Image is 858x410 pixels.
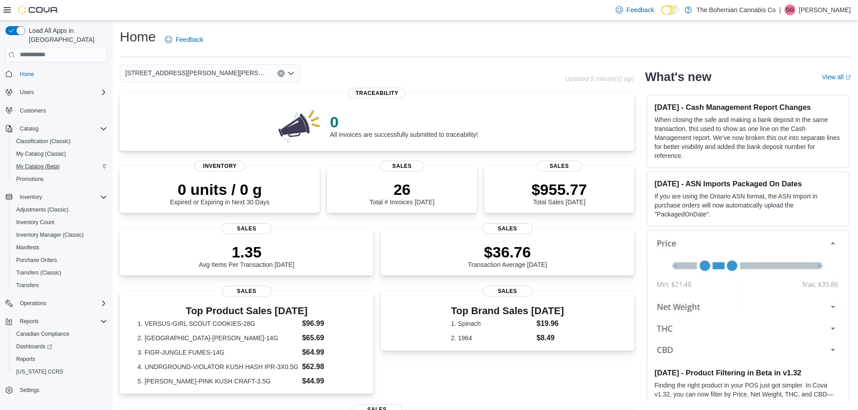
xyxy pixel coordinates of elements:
[16,68,107,80] span: Home
[9,353,111,365] button: Reports
[536,333,564,343] dd: $8.49
[16,257,57,264] span: Purchase Orders
[16,150,66,158] span: My Catalog (Classic)
[16,192,45,203] button: Inventory
[330,113,478,138] div: All invoices are successfully submitted to traceability!
[369,180,434,198] p: 26
[9,216,111,229] button: Inventory Count
[9,229,111,241] button: Inventory Manager (Classic)
[13,136,74,147] a: Classification (Classic)
[2,68,111,81] button: Home
[13,366,107,377] span: Washington CCRS
[13,267,65,278] a: Transfers (Classic)
[16,192,107,203] span: Inventory
[13,255,61,266] a: Purchase Orders
[20,107,46,114] span: Customers
[13,341,107,352] span: Dashboards
[531,180,587,206] div: Total Sales [DATE]
[2,104,111,117] button: Customers
[16,138,71,145] span: Classification (Classic)
[16,384,107,396] span: Settings
[16,87,107,98] span: Users
[9,203,111,216] button: Adjustments (Classic)
[137,377,298,386] dt: 5. [PERSON_NAME]-PINK KUSH CRAFT-3.5G
[302,318,356,329] dd: $96.99
[9,365,111,378] button: [US_STATE] CCRS
[536,318,564,329] dd: $19.96
[13,204,107,215] span: Adjustments (Classic)
[349,88,406,99] span: Traceability
[16,244,39,251] span: Manifests
[161,31,207,49] a: Feedback
[13,366,67,377] a: [US_STATE] CCRS
[16,316,42,327] button: Reports
[20,71,34,78] span: Home
[661,5,680,15] input: Dark Mode
[137,319,298,328] dt: 1. VERSUS-GIRL SCOUT COOKIES-28G
[13,161,107,172] span: My Catalog (Beta)
[18,5,59,14] img: Cova
[16,298,50,309] button: Operations
[9,279,111,292] button: Transfers
[302,376,356,387] dd: $44.99
[137,306,355,316] h3: Top Product Sales [DATE]
[612,1,658,19] a: Feedback
[13,230,107,240] span: Inventory Manager (Classic)
[482,223,533,234] span: Sales
[20,318,39,325] span: Reports
[16,123,107,134] span: Catalog
[16,219,54,226] span: Inventory Count
[302,347,356,358] dd: $64.99
[137,348,298,357] dt: 3. FIGR-JUNGLE FUMES-14G
[16,176,44,183] span: Promotions
[16,343,52,350] span: Dashboards
[20,300,46,307] span: Operations
[13,149,70,159] a: My Catalog (Classic)
[9,340,111,353] a: Dashboards
[9,254,111,266] button: Purchase Orders
[16,269,61,276] span: Transfers (Classic)
[16,87,37,98] button: Users
[137,362,298,371] dt: 4. UNDRGROUND-VIOLATOR KUSH HASH IPR-3X0.5G
[13,174,107,185] span: Promotions
[468,243,547,268] div: Transaction Average [DATE]
[468,243,547,261] p: $36.76
[199,243,295,261] p: 1.35
[222,223,272,234] span: Sales
[16,316,107,327] span: Reports
[845,75,851,80] svg: External link
[2,191,111,203] button: Inventory
[822,73,851,81] a: View allExternal link
[16,105,107,116] span: Customers
[9,173,111,185] button: Promotions
[16,105,50,116] a: Customers
[779,5,781,15] p: |
[16,206,68,213] span: Adjustments (Classic)
[13,329,107,339] span: Canadian Compliance
[369,180,434,206] div: Total # Invoices [DATE]
[2,297,111,310] button: Operations
[13,230,87,240] a: Inventory Manager (Classic)
[9,266,111,279] button: Transfers (Classic)
[13,242,107,253] span: Manifests
[9,328,111,340] button: Canadian Compliance
[13,329,73,339] a: Canadian Compliance
[13,136,107,147] span: Classification (Classic)
[25,26,107,44] span: Load All Apps in [GEOGRAPHIC_DATA]
[786,5,794,15] span: GG
[13,354,39,365] a: Reports
[302,333,356,343] dd: $65.69
[565,75,634,82] p: Updated 5 minute(s) ago
[287,70,295,77] button: Open list of options
[222,286,272,297] span: Sales
[16,69,38,80] a: Home
[2,315,111,328] button: Reports
[137,333,298,342] dt: 2. [GEOGRAPHIC_DATA]-[PERSON_NAME]-14G
[696,5,776,15] p: The Bohemian Cannabis Co
[20,125,38,132] span: Catalog
[482,286,533,297] span: Sales
[785,5,795,15] div: Givar Gilani
[276,108,323,144] img: 0
[16,385,43,396] a: Settings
